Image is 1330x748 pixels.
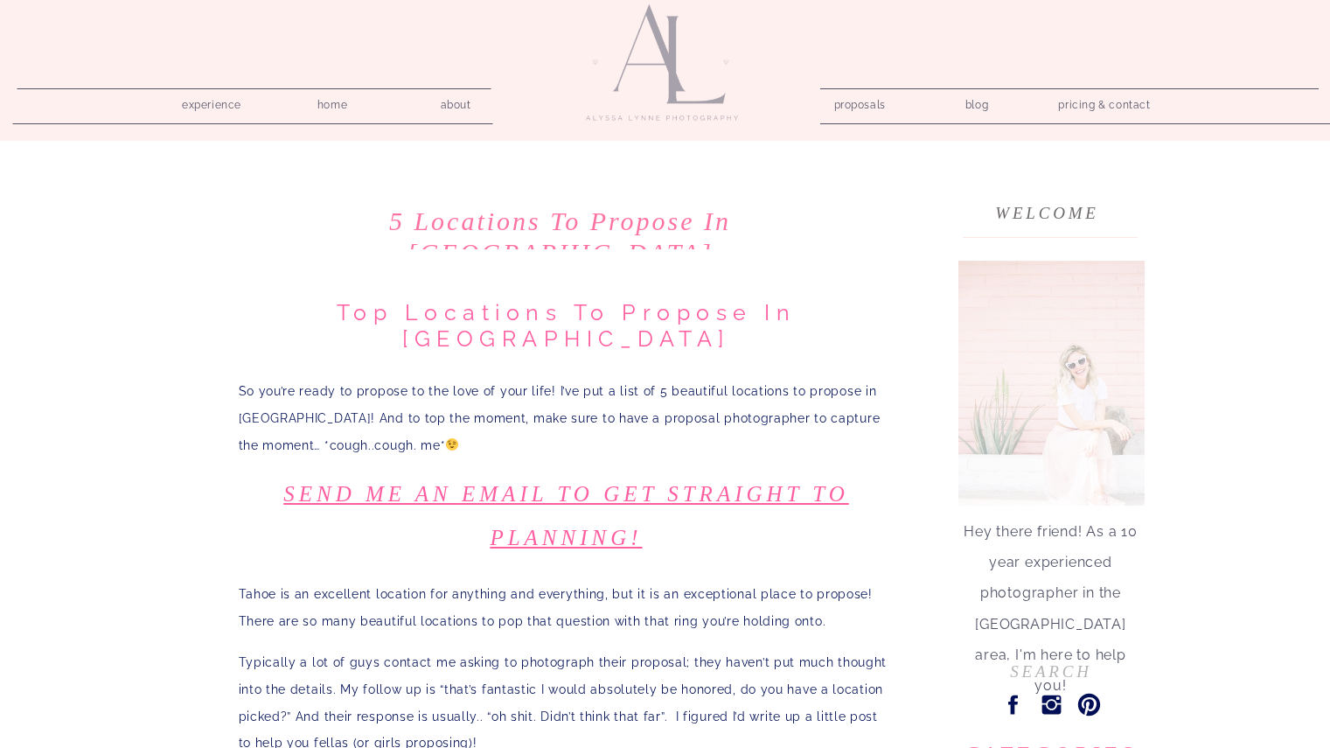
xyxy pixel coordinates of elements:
a: about [431,94,481,110]
p: So you’re ready to propose to the love of your life! I’ve put a list of 5 beautiful locations to ... [239,378,895,458]
a: experience [171,94,254,110]
a: pricing & contact [1052,94,1158,118]
a: blog [952,94,1002,110]
a: Send me an email to get straight to planning! [283,482,849,549]
h1: 5 Locations to Propose in [GEOGRAPHIC_DATA] [233,206,888,269]
a: home [308,94,358,110]
h3: welcome [992,199,1103,217]
input: Search [968,662,1135,681]
h1: Top locations to Propose in [GEOGRAPHIC_DATA] [239,299,895,352]
a: proposals [834,94,884,110]
p: Tahoe is an excellent location for anything and everything, but it is an exceptional place to pro... [239,581,895,635]
p: Hey there friend! As a 10 year experienced photographer in the [GEOGRAPHIC_DATA] area, I'm here t... [958,516,1144,604]
img: 😉 [446,438,458,451]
